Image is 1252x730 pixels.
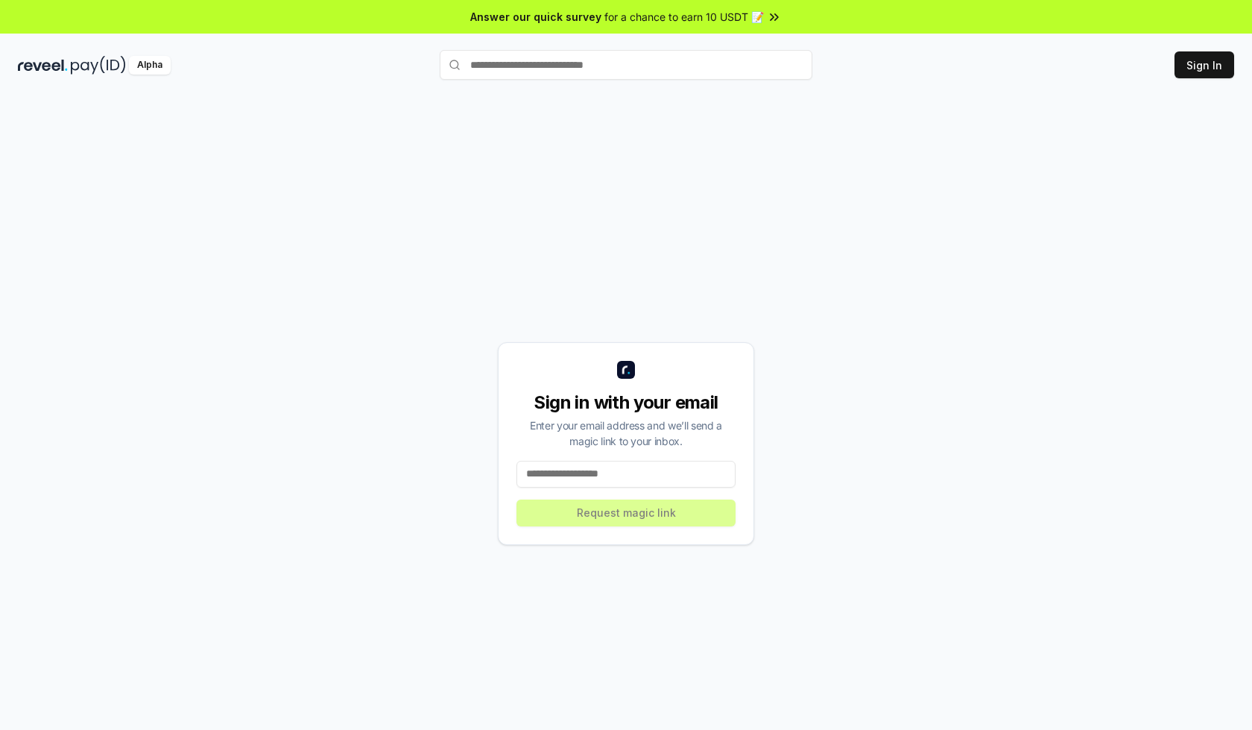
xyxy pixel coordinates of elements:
[604,9,764,25] span: for a chance to earn 10 USDT 📝
[617,361,635,379] img: logo_small
[1174,51,1234,78] button: Sign In
[129,56,171,75] div: Alpha
[470,9,601,25] span: Answer our quick survey
[18,56,68,75] img: reveel_dark
[71,56,126,75] img: pay_id
[516,391,736,415] div: Sign in with your email
[516,418,736,449] div: Enter your email address and we’ll send a magic link to your inbox.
